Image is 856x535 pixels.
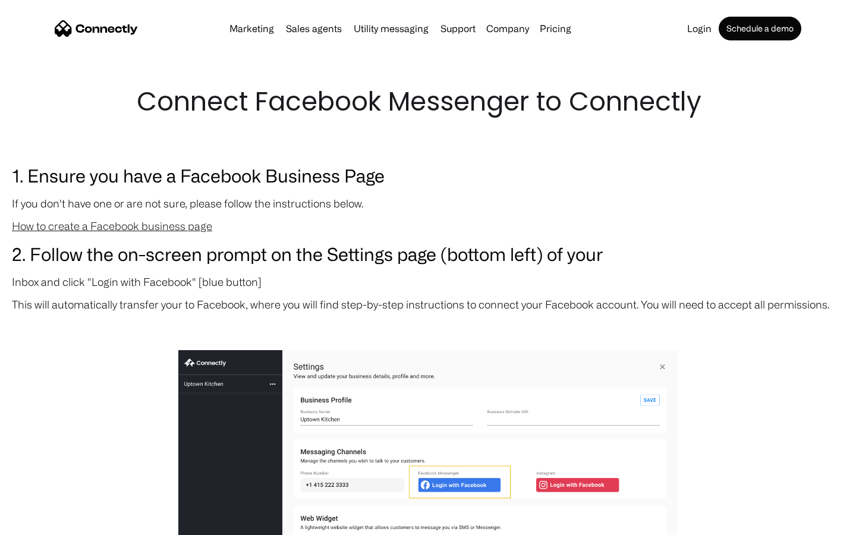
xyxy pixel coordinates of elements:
a: Marketing [225,24,279,33]
h3: 1. Ensure you have a Facebook Business Page [12,162,844,189]
div: Company [486,20,529,37]
h1: Connect Facebook Messenger to Connectly [137,83,719,120]
ul: Language list [24,514,71,531]
a: home [55,20,138,37]
a: Schedule a demo [719,17,801,40]
p: Inbox and click "Login with Facebook" [blue button] [12,273,844,290]
p: ‍ [12,319,844,335]
aside: Language selected: English [12,514,71,531]
p: If you don't have one or are not sure, please follow the instructions below. [12,195,844,212]
a: Sales agents [281,24,347,33]
a: How to create a Facebook business page [12,220,212,232]
a: Support [436,24,480,33]
h3: 2. Follow the on-screen prompt on the Settings page (bottom left) of your [12,240,844,267]
a: Login [682,24,716,33]
p: This will automatically transfer your to Facebook, where you will find step-by-step instructions ... [12,296,844,313]
div: Company [483,20,533,37]
a: Pricing [535,24,576,33]
a: Utility messaging [349,24,433,33]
